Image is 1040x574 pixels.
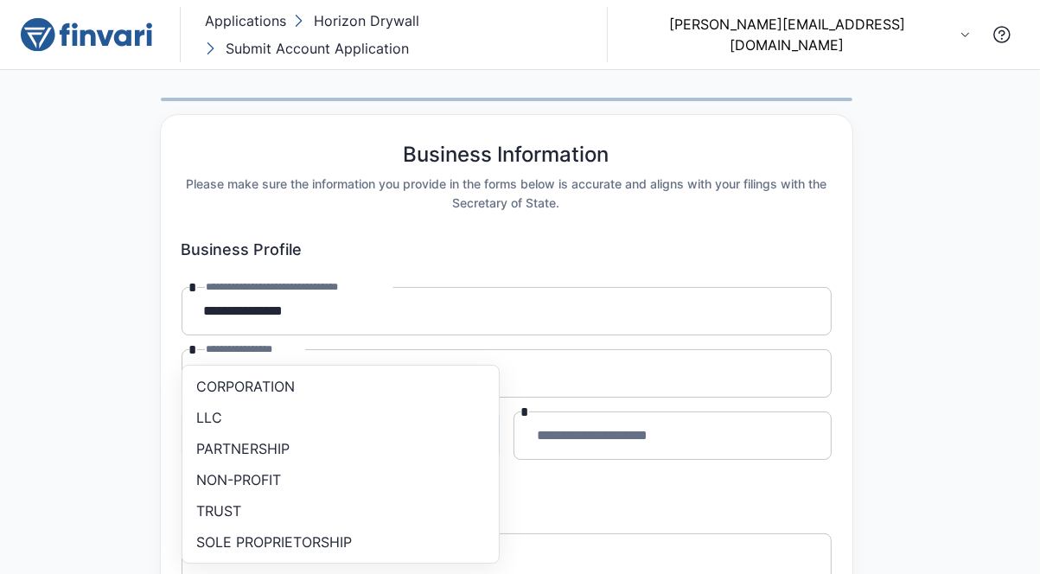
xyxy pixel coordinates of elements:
li: NON-PROFIT [189,466,492,494]
li: CORPORATION [189,373,492,400]
li: PARTNERSHIP [189,435,492,462]
li: TRUST [189,497,492,525]
li: LLC [189,404,492,431]
li: SOLE PROPRIETORSHIP [189,528,492,556]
